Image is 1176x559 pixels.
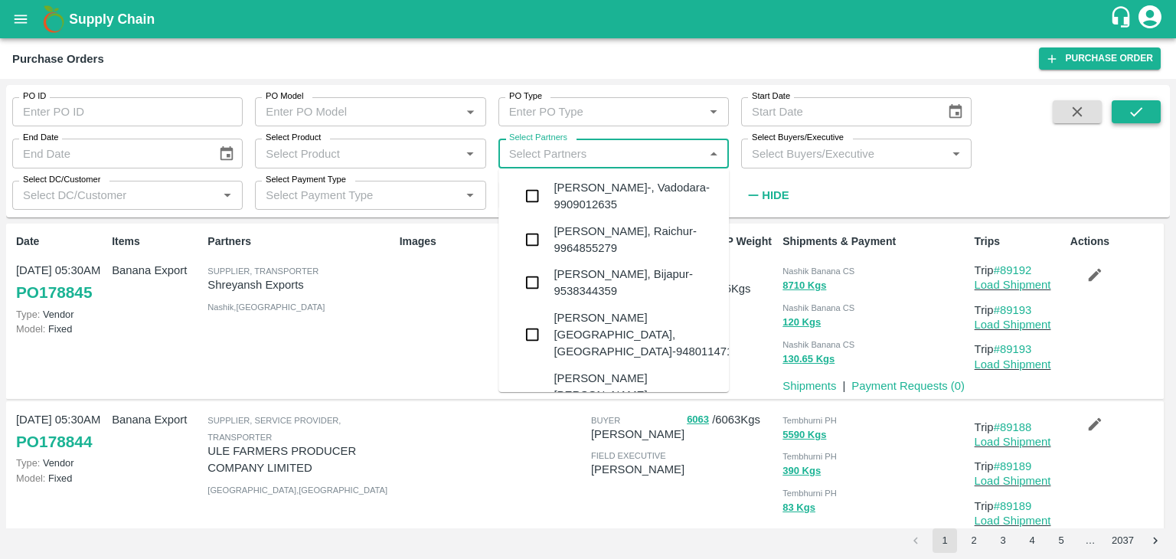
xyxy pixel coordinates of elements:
[975,515,1051,527] a: Load Shipment
[23,174,100,186] label: Select DC/Customer
[16,307,106,322] p: Vendor
[207,266,318,276] span: Supplier, Transporter
[782,452,837,461] span: Tembhurni PH
[16,456,106,470] p: Vendor
[941,97,970,126] button: Choose date
[1049,528,1073,553] button: Go to page 5
[975,262,1064,279] p: Trip
[260,143,456,163] input: Select Product
[1136,3,1164,35] div: account of current user
[591,426,684,443] p: [PERSON_NAME]
[16,322,106,336] p: Fixed
[266,174,346,186] label: Select Payment Type
[975,475,1051,487] a: Load Shipment
[752,90,790,103] label: Start Date
[975,341,1064,358] p: Trip
[3,2,38,37] button: open drawer
[946,144,966,164] button: Open
[554,179,717,214] div: [PERSON_NAME]-, Vadodara-9909012635
[933,528,957,553] button: page 1
[746,143,942,163] input: Select Buyers/Executive
[207,416,341,442] span: Supplier, Service Provider, Transporter
[991,528,1015,553] button: Go to page 3
[836,521,845,544] div: |
[994,500,1032,512] a: #89189
[782,489,837,498] span: Tembhurni PH
[591,416,620,425] span: buyer
[554,223,717,257] div: [PERSON_NAME], Raichur-9964855279
[741,182,793,208] button: Hide
[975,234,1064,250] p: Trips
[23,90,46,103] label: PO ID
[260,185,436,205] input: Select Payment Type
[782,463,821,480] button: 390 Kgs
[741,97,935,126] input: Start Date
[975,319,1051,331] a: Load Shipment
[16,471,106,485] p: Fixed
[509,132,567,144] label: Select Partners
[901,528,1170,553] nav: pagination navigation
[836,371,845,394] div: |
[975,458,1064,475] p: Trip
[509,90,542,103] label: PO Type
[782,266,854,276] span: Nashik Banana CS
[69,8,1109,30] a: Supply Chain
[207,443,393,477] p: ULE FARMERS PRODUCER COMPANY LIMITED
[975,302,1064,319] p: Trip
[207,302,325,312] span: Nashik , [GEOGRAPHIC_DATA]
[16,411,106,428] p: [DATE] 05:30AM
[687,234,776,250] p: ACT/EXP Weight
[994,421,1032,433] a: #89188
[782,340,854,349] span: Nashik Banana CS
[1070,234,1160,250] p: Actions
[752,132,844,144] label: Select Buyers/Executive
[69,11,155,27] b: Supply Chain
[704,144,724,164] button: Close
[975,358,1051,371] a: Load Shipment
[112,234,201,250] p: Items
[687,262,776,297] p: / 8960.65 Kgs
[460,144,480,164] button: Open
[782,277,826,295] button: 8710 Kgs
[266,90,304,103] label: PO Model
[16,457,40,469] span: Type:
[460,185,480,205] button: Open
[112,262,201,279] p: Banana Export
[207,276,393,293] p: Shreyansh Exports
[1078,534,1102,548] div: …
[994,460,1032,472] a: #89189
[17,185,213,205] input: Select DC/Customer
[687,411,776,429] p: / 6063 Kgs
[782,314,821,332] button: 120 Kgs
[975,419,1064,436] p: Trip
[16,309,40,320] span: Type:
[16,472,45,484] span: Model:
[994,304,1032,316] a: #89193
[212,139,241,168] button: Choose date
[554,370,717,438] div: [PERSON_NAME] [PERSON_NAME][GEOGRAPHIC_DATA], Bijapur-8197257042
[260,102,456,122] input: Enter PO Model
[591,461,684,478] p: [PERSON_NAME]
[1143,528,1168,553] button: Go to next page
[23,132,58,144] label: End Date
[762,189,789,201] strong: Hide
[782,499,815,517] button: 83 Kgs
[1020,528,1044,553] button: Go to page 4
[16,323,45,335] span: Model:
[1107,528,1138,553] button: Go to page 2037
[400,234,585,250] p: Images
[1109,5,1136,33] div: customer-support
[994,264,1032,276] a: #89192
[1039,47,1161,70] a: Purchase Order
[16,428,92,456] a: PO178844
[112,411,201,428] p: Banana Export
[704,102,724,122] button: Open
[851,380,965,392] a: Payment Requests (0)
[217,185,237,205] button: Open
[782,303,854,312] span: Nashik Banana CS
[554,266,717,300] div: [PERSON_NAME], Bijapur-9538344359
[207,234,393,250] p: Partners
[16,262,106,279] p: [DATE] 05:30AM
[460,102,480,122] button: Open
[12,49,104,69] div: Purchase Orders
